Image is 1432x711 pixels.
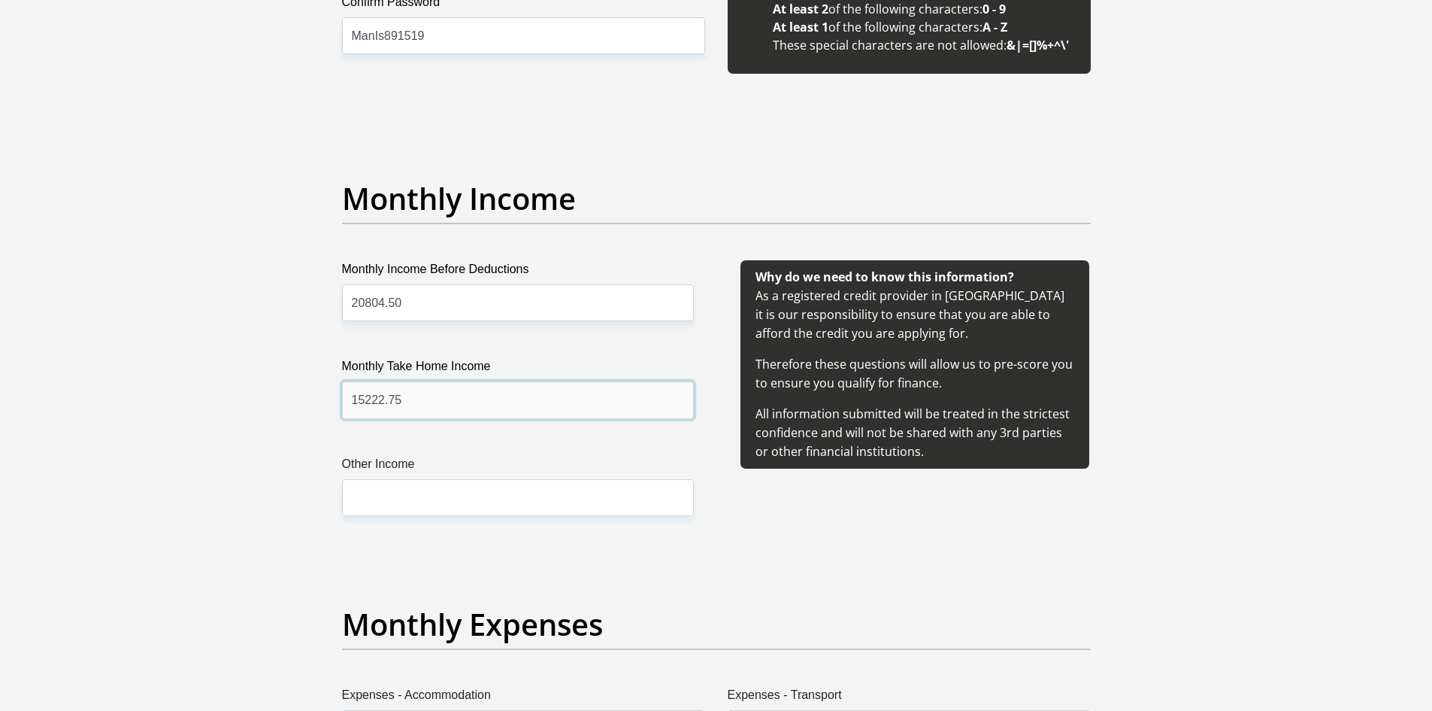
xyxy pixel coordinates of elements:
label: Monthly Take Home Income [342,357,694,381]
label: Expenses - Transport [728,686,1091,710]
b: &|=[]%+^\' [1007,37,1069,53]
label: Other Income [342,455,694,479]
b: A - Z [982,19,1007,35]
b: 0 - 9 [982,1,1006,17]
input: Confirm Password [342,17,705,54]
h2: Monthly Income [342,181,1091,217]
b: At least 1 [773,19,828,35]
span: As a registered credit provider in [GEOGRAPHIC_DATA] it is our responsibility to ensure that you ... [755,269,1073,460]
li: These special characters are not allowed: [773,36,1076,54]
label: Monthly Income Before Deductions [342,260,694,284]
input: Monthly Take Home Income [342,381,694,418]
b: At least 2 [773,1,828,17]
label: Expenses - Accommodation [342,686,705,710]
h2: Monthly Expenses [342,606,1091,643]
b: Why do we need to know this information? [755,269,1014,285]
input: Monthly Income Before Deductions [342,284,694,321]
li: of the following characters: [773,18,1076,36]
input: Other Income [342,479,694,516]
